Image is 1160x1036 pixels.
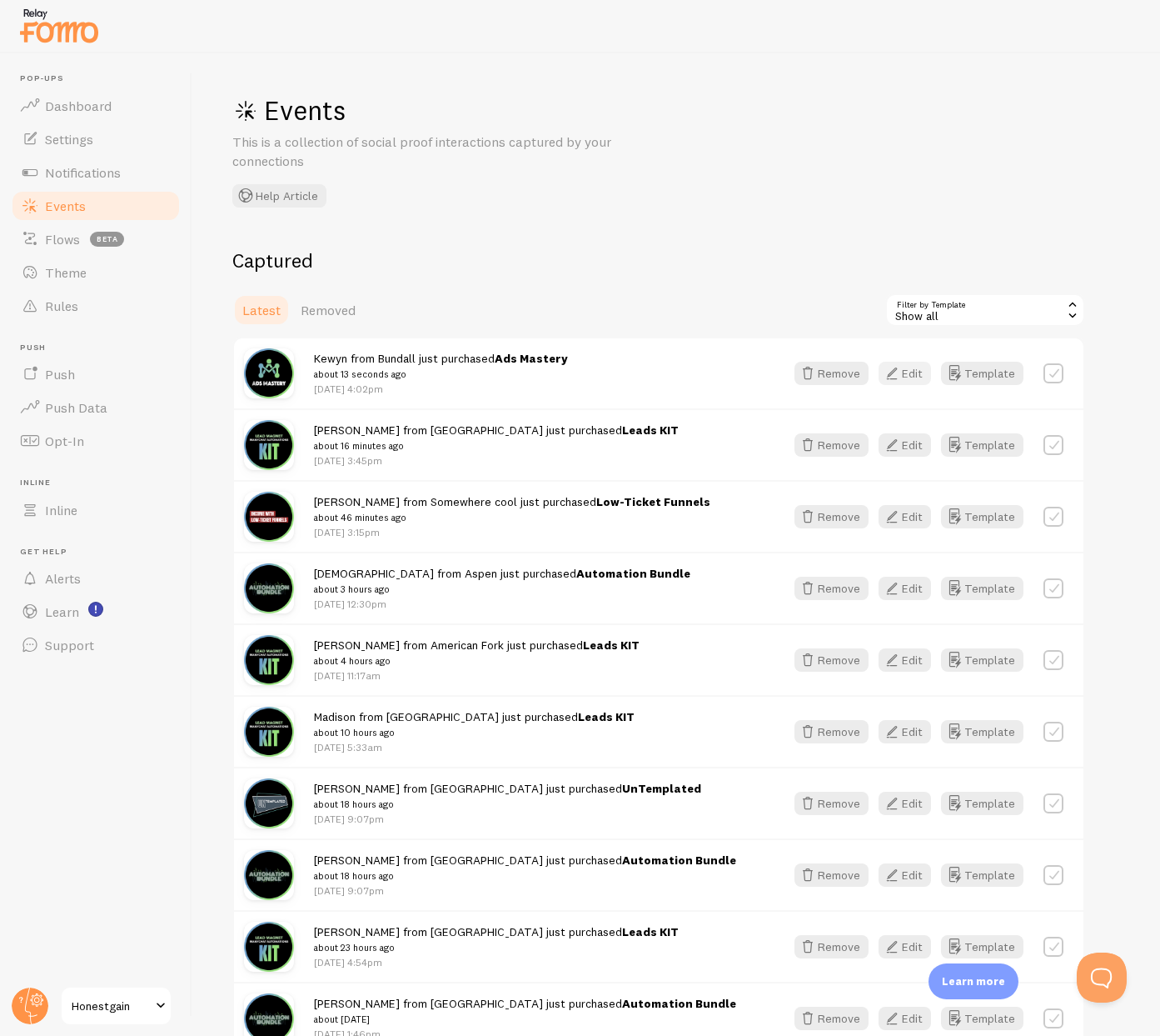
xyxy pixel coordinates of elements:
a: Rules [10,289,182,323]
button: Edit [879,863,931,887]
p: [DATE] 11:17am [314,668,640,683]
button: Edit [879,1007,931,1030]
span: beta [90,232,124,247]
small: about 18 hours ago [314,868,736,883]
button: Edit [879,577,931,600]
a: Template [941,935,1023,958]
a: Template [941,792,1023,815]
small: about 16 minutes ago [314,438,679,453]
span: Theme [45,264,87,281]
a: Dashboard [10,89,182,123]
small: about 4 hours ago [314,653,640,668]
img: 9mZHSrDrQmyWCXHbPp9u [244,922,294,972]
a: Template [941,577,1023,600]
iframe: Help Scout Beacon - Open [1077,953,1127,1003]
div: Learn more [928,963,1018,999]
a: Removed [291,293,366,327]
a: Honestgain [60,986,172,1026]
button: Edit [879,362,931,385]
span: [PERSON_NAME] from Somewhere cool just purchased [314,494,710,525]
button: Remove [794,792,869,815]
button: Remove [794,433,869,457]
a: Edit [879,505,941,528]
img: 9mZHSrDrQmyWCXHbPp9u [244,635,294,685]
button: Remove [794,362,869,385]
a: Leads KIT [578,709,635,724]
img: 4FrIOfL3RdC3fwXMnxmA [244,563,294,613]
p: [DATE] 4:02pm [314,382,568,396]
a: Edit [879,935,941,958]
img: 9mZHSrDrQmyWCXHbPp9u [244,707,294,757]
img: 9mZHSrDrQmyWCXHbPp9u [244,420,294,470]
a: Automation Bundle [622,853,736,868]
p: [DATE] 4:54pm [314,955,679,969]
span: [PERSON_NAME] from American Fork just purchased [314,638,640,668]
button: Template [941,433,1023,457]
span: Events [45,198,86,214]
span: Learn [45,603,79,620]
span: Madison from [GEOGRAPHIC_DATA] just purchased [314,709,635,740]
a: Alerts [10,562,182,595]
button: Remove [794,863,869,887]
h1: Events [232,93,732,128]
p: Learn more [942,973,1005,989]
button: Remove [794,648,869,672]
span: [PERSON_NAME] from [GEOGRAPHIC_DATA] just purchased [314,853,736,883]
button: Remove [794,935,869,958]
a: Edit [879,433,941,457]
span: Get Help [20,547,182,558]
span: Removed [301,302,356,318]
span: Inline [45,502,77,518]
span: Honestgain [72,996,151,1016]
small: about 23 hours ago [314,940,679,955]
p: [DATE] 5:33am [314,740,635,754]
div: Show all [885,293,1085,327]
span: Push [20,343,182,353]
button: Edit [879,505,931,528]
button: Remove [794,505,869,528]
a: Edit [879,362,941,385]
a: Automation Bundle [622,996,736,1011]
a: Edit [879,792,941,815]
button: Edit [879,935,931,958]
img: fomo-relay-logo-orange.svg [17,4,101,47]
button: Template [941,1007,1023,1030]
a: Edit [879,863,941,887]
span: Pop-ups [20,73,182,84]
a: Inline [10,493,182,527]
a: Edit [879,577,941,600]
a: UnTemplated [622,781,701,796]
span: [DEMOGRAPHIC_DATA] from Aspen just purchased [314,566,690,597]
span: [PERSON_NAME] from [GEOGRAPHIC_DATA] just purchased [314,996,736,1027]
a: Leads KIT [622,924,679,939]
a: Leads KIT [622,423,679,438]
span: Push Data [45,399,107,416]
a: Latest [232,293,291,327]
img: 4FrIOfL3RdC3fwXMnxmA [244,850,294,900]
span: [PERSON_NAME] from [GEOGRAPHIC_DATA] just purchased [314,924,679,955]
button: Template [941,505,1023,528]
a: Template [941,648,1023,672]
small: about 3 hours ago [314,582,690,597]
p: [DATE] 9:07pm [314,883,736,898]
a: Theme [10,256,182,289]
button: Template [941,362,1023,385]
a: Low-Ticket Funnels [596,494,710,509]
span: [PERSON_NAME] from [GEOGRAPHIC_DATA] just purchased [314,423,679,453]
a: Flows beta [10,223,182,256]
img: MOyHSvZ6RTW1x2v0y95t [244,778,294,828]
small: about 13 seconds ago [314,367,568,382]
span: Push [45,366,75,383]
img: BwzvrzI3R4T7Qy2wrXwL [244,492,294,542]
button: Edit [879,433,931,457]
small: about [DATE] [314,1012,736,1027]
button: Template [941,720,1023,743]
p: [DATE] 9:07pm [314,812,701,826]
span: Dashboard [45,98,112,114]
button: Edit [879,648,931,672]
